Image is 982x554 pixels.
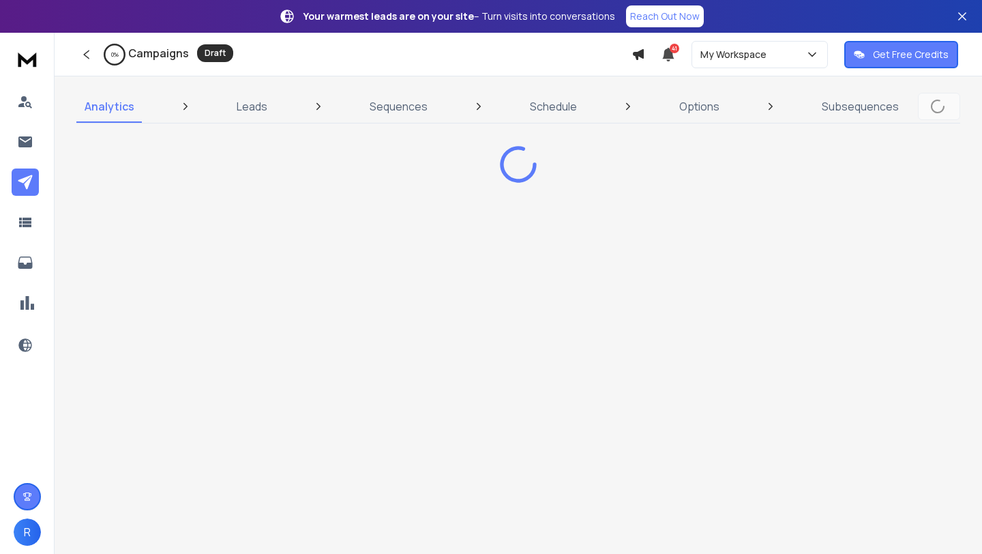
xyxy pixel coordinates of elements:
[530,98,577,115] p: Schedule
[303,10,615,23] p: – Turn visits into conversations
[679,98,719,115] p: Options
[361,90,436,123] a: Sequences
[370,98,428,115] p: Sequences
[14,519,41,546] button: R
[128,45,189,61] h1: Campaigns
[671,90,728,123] a: Options
[626,5,704,27] a: Reach Out Now
[844,41,958,68] button: Get Free Credits
[700,48,772,61] p: My Workspace
[670,44,679,53] span: 41
[111,50,119,59] p: 0 %
[630,10,700,23] p: Reach Out Now
[85,98,134,115] p: Analytics
[303,10,474,23] strong: Your warmest leads are on your site
[228,90,276,123] a: Leads
[237,98,267,115] p: Leads
[197,44,233,62] div: Draft
[76,90,143,123] a: Analytics
[873,48,949,61] p: Get Free Credits
[814,90,907,123] a: Subsequences
[522,90,585,123] a: Schedule
[822,98,899,115] p: Subsequences
[14,46,41,72] img: logo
